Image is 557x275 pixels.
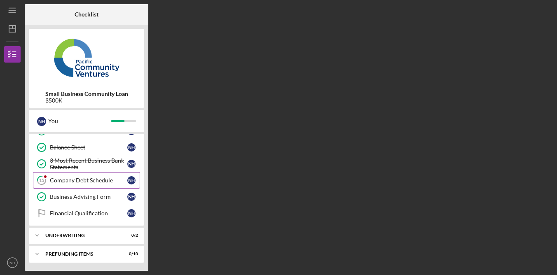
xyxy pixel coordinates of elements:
[45,252,117,256] div: Prefunding Items
[123,252,138,256] div: 0 / 10
[50,193,127,200] div: Business Advising Form
[75,11,98,18] b: Checklist
[33,156,140,172] a: 3 Most Recent Business Bank StatementsNH
[37,117,46,126] div: N H
[45,91,128,97] b: Small Business Community Loan
[33,172,140,189] a: 15Company Debt ScheduleNH
[50,144,127,151] div: Balance Sheet
[39,178,44,183] tspan: 15
[45,97,128,104] div: $500K
[127,209,136,217] div: N H
[45,233,117,238] div: Underwriting
[9,261,15,265] text: NH
[29,33,144,82] img: Product logo
[50,157,127,170] div: 3 Most Recent Business Bank Statements
[48,114,111,128] div: You
[33,139,140,156] a: Balance SheetNH
[33,189,140,205] a: Business Advising FormNH
[127,176,136,184] div: N H
[127,193,136,201] div: N H
[123,233,138,238] div: 0 / 2
[127,160,136,168] div: N H
[4,254,21,271] button: NH
[50,210,127,217] div: Financial Qualification
[50,177,127,184] div: Company Debt Schedule
[127,143,136,151] div: N H
[33,205,140,221] a: Financial QualificationNH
